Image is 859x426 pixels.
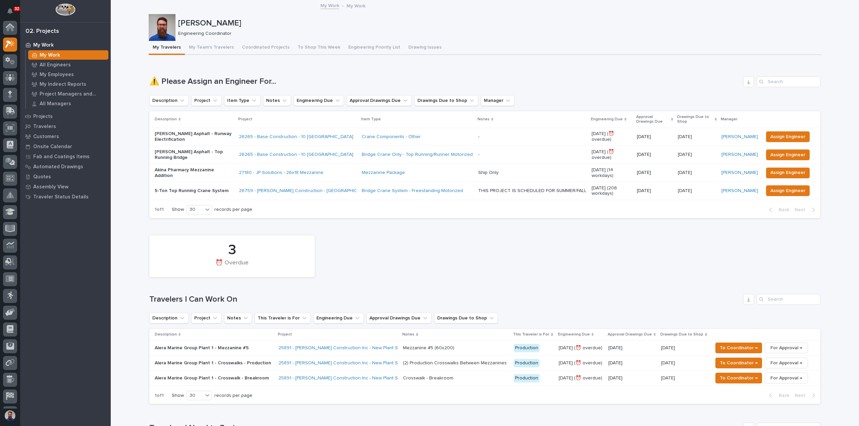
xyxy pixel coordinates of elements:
[279,360,452,366] a: 25891 - [PERSON_NAME] Construction Inc - New Plant Setup - Mezzanine Project
[20,40,111,50] a: My Work
[770,344,802,352] span: For Approval →
[766,168,810,178] button: Assign Engineer
[636,113,669,126] p: Approval Drawings Due
[715,373,762,383] button: To Coordinator →
[764,207,792,213] button: Back
[214,393,252,399] p: records per page
[637,152,672,158] p: [DATE]
[592,167,631,179] p: [DATE] (14 workdays)
[514,359,540,367] div: Production
[313,313,364,323] button: Engineering Due
[404,41,446,55] button: Drawing Issues
[478,134,479,140] div: -
[678,133,693,140] p: [DATE]
[765,373,808,383] button: For Approval →
[721,188,758,194] a: [PERSON_NAME]
[161,259,303,273] div: ⏰ Overdue
[765,358,808,368] button: For Approval →
[558,331,590,338] p: Engineering Due
[40,91,106,97] p: Project Managers and Engineers
[720,359,758,367] span: To Coordinator →
[608,331,652,338] p: Approval Drawings Due
[178,18,819,28] p: [PERSON_NAME]
[239,134,353,140] a: 26265 - Base Construction - 10 [GEOGRAPHIC_DATA]
[720,374,758,382] span: To Coordinator →
[172,393,184,399] p: Show
[20,111,111,121] a: Projects
[770,133,805,141] span: Assign Engineer
[366,313,432,323] button: Approval Drawings Due
[149,313,189,323] button: Description
[715,343,762,353] button: To Coordinator →
[191,313,221,323] button: Project
[514,344,540,352] div: Production
[477,116,490,123] p: Notes
[155,167,234,179] p: Akina Pharmacy Mezzanine Addition
[155,375,272,381] p: Alera Marine Group Plant 1 - Crosswalk - Breakroom
[677,113,713,126] p: Drawings Due to Shop
[347,95,412,106] button: Approval Drawings Due
[8,8,17,19] div: Notifications32
[149,128,820,146] tr: [PERSON_NAME] Asphalt - Runway Electrification26265 - Base Construction - 10 [GEOGRAPHIC_DATA] Cr...
[155,116,177,123] p: Description
[187,392,203,399] div: 30
[721,152,758,158] a: [PERSON_NAME]
[721,170,758,176] a: [PERSON_NAME]
[3,409,17,423] button: users-avatar
[766,131,810,142] button: Assign Engineer
[20,121,111,131] a: Travelers
[224,95,260,106] button: Item Type
[757,294,820,305] input: Search
[26,28,59,35] div: 02. Projects
[592,149,631,161] p: [DATE] (⏰ overdue)
[155,345,272,351] p: Alera Marine Group Plant 1 - Mezzanine #5
[33,144,72,150] p: Onsite Calendar
[721,116,738,123] p: Manager
[402,331,414,338] p: Notes
[320,1,339,9] a: My Work
[403,345,454,351] div: Mezzanine #5 (60x200)
[279,345,452,351] a: 25891 - [PERSON_NAME] Construction Inc - New Plant Setup - Mezzanine Project
[770,359,802,367] span: For Approval →
[559,360,603,366] p: [DATE] (⏰ overdue)
[33,154,90,160] p: Fab and Coatings Items
[185,41,238,55] button: My Team's Travelers
[795,207,809,213] span: Next
[155,360,272,366] p: Alera Marine Group Plant 1 - Crosswalks - Production
[26,50,111,60] a: My Work
[149,41,185,55] button: My Travelers
[792,207,820,213] button: Next
[434,313,498,323] button: Drawings Due to Shop
[592,131,631,142] p: [DATE] (⏰ overdue)
[149,356,820,371] tr: Alera Marine Group Plant 1 - Crosswalks - Production25891 - [PERSON_NAME] Construction Inc - New ...
[403,360,507,366] div: (2) Production Crosswalks Between Mezzanines
[149,341,820,356] tr: Alera Marine Group Plant 1 - Mezzanine #525891 - [PERSON_NAME] Construction Inc - New Plant Setup...
[661,359,676,366] p: [DATE]
[478,152,479,158] div: -
[3,4,17,18] button: Notifications
[403,375,453,381] div: Crosswalk - Breakroom
[149,387,169,404] p: 1 of 1
[559,375,603,381] p: [DATE] (⏰ overdue)
[149,164,820,182] tr: Akina Pharmacy Mezzanine Addition27180 - JP Solutions - 26x18 Mezzanine Mezzanine Package Ship On...
[770,169,805,177] span: Assign Engineer
[608,375,656,381] p: [DATE]
[775,207,789,213] span: Back
[20,151,111,162] a: Fab and Coatings Items
[20,162,111,172] a: Automated Drawings
[238,116,252,123] p: Project
[191,95,221,106] button: Project
[26,70,111,79] a: My Employees
[608,345,656,351] p: [DATE]
[155,331,177,338] p: Description
[20,141,111,151] a: Onsite Calendar
[478,170,499,176] div: Ship Only
[344,41,404,55] button: Engineering Priority List
[715,358,762,368] button: To Coordinator →
[255,313,311,323] button: This Traveler is For
[20,192,111,202] a: Traveler Status Details
[33,134,59,140] p: Customers
[40,101,71,107] p: All Managers
[770,151,805,159] span: Assign Engineer
[149,201,169,218] p: 1 of 1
